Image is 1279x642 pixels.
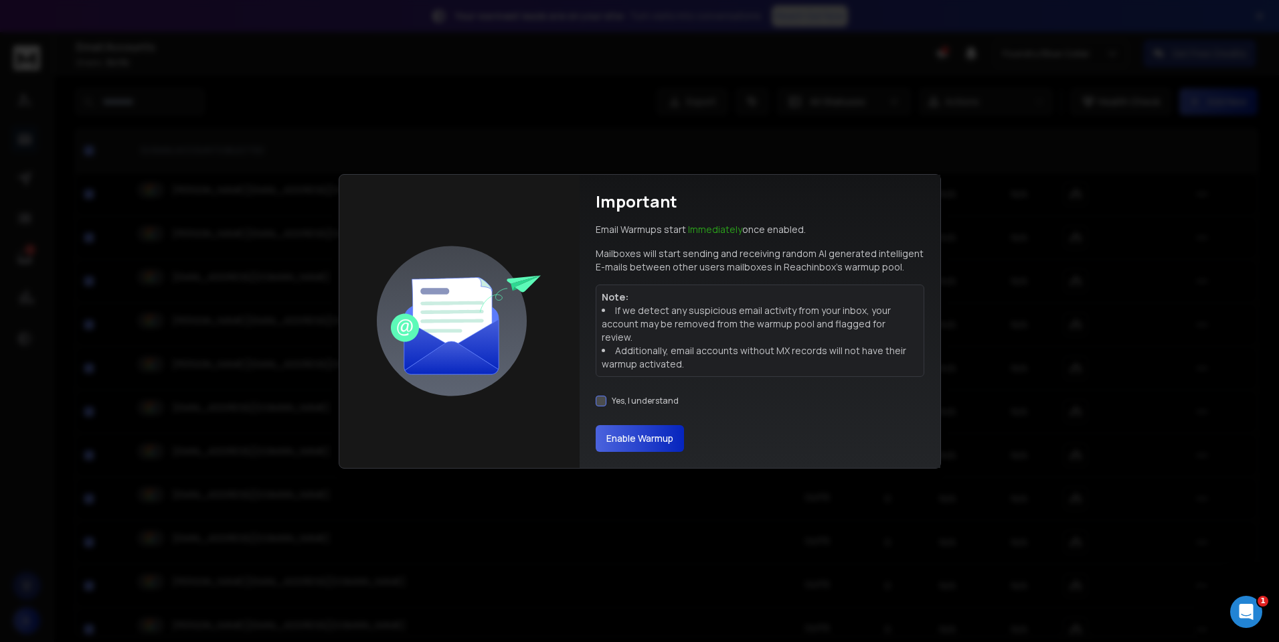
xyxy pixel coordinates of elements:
span: Immediately [688,223,742,236]
li: Additionally, email accounts without MX records will not have their warmup activated. [602,344,918,371]
p: Note: [602,291,918,304]
label: Yes, I understand [612,396,679,406]
iframe: Intercom live chat [1230,596,1262,628]
span: 1 [1258,596,1268,607]
li: If we detect any suspicious email activity from your inbox, your account may be removed from the ... [602,304,918,344]
p: Mailboxes will start sending and receiving random AI generated intelligent E-mails between other ... [596,247,924,274]
h1: Important [596,191,677,212]
p: Email Warmups start once enabled. [596,223,806,236]
button: Enable Warmup [596,425,684,452]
